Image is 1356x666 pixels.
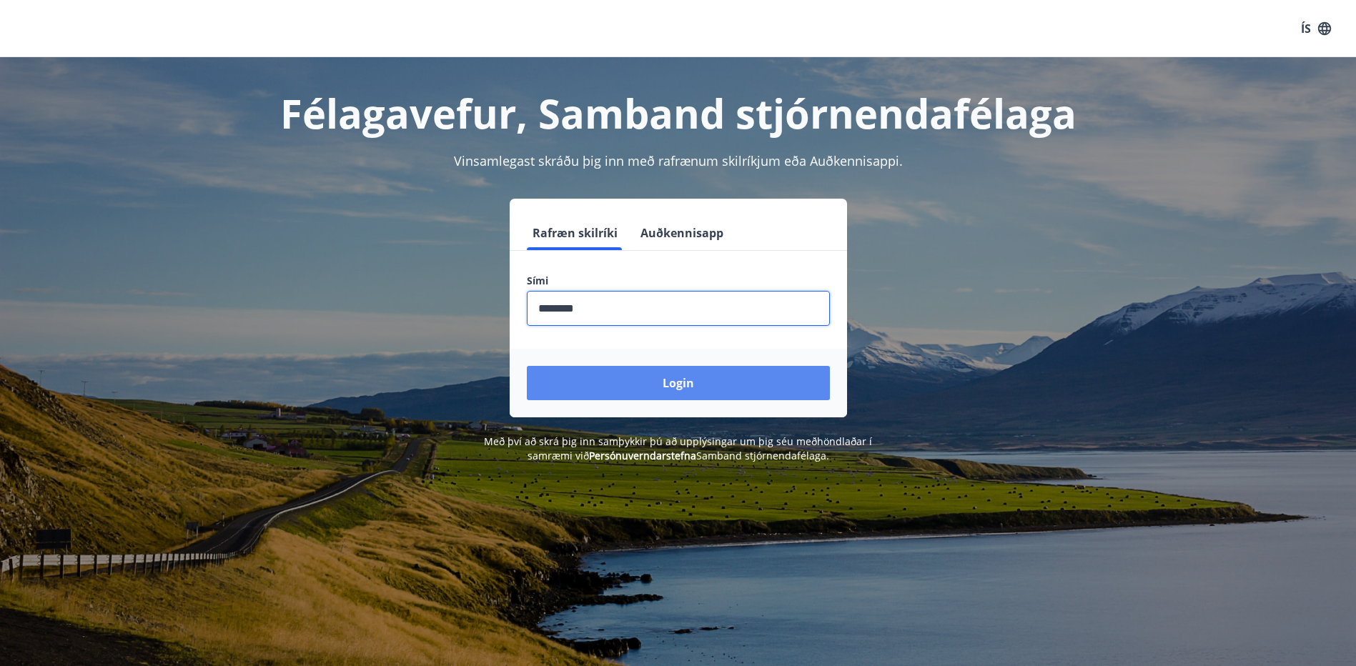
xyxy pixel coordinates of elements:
button: Auðkennisapp [635,216,729,250]
button: ÍS [1293,16,1339,41]
h1: Félagavefur, Samband stjórnendafélaga [181,86,1176,140]
span: Vinsamlegast skráðu þig inn með rafrænum skilríkjum eða Auðkennisappi. [454,152,903,169]
button: Rafræn skilríki [527,216,623,250]
span: Með því að skrá þig inn samþykkir þú að upplýsingar um þig séu meðhöndlaðar í samræmi við Samband... [484,434,872,462]
button: Login [527,366,830,400]
label: Sími [527,274,830,288]
a: Persónuverndarstefna [589,449,696,462]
